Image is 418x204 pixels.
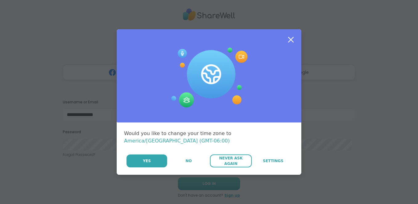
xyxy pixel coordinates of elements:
[252,154,294,167] a: Settings
[213,155,248,166] span: Never Ask Again
[263,158,283,164] span: Settings
[124,130,294,145] div: Would you like to change your time zone to
[143,158,151,164] span: Yes
[210,154,251,167] button: Never Ask Again
[124,138,230,144] span: America/[GEOGRAPHIC_DATA] (GMT-06:00)
[186,158,192,164] span: No
[168,154,209,167] button: No
[171,48,247,108] img: Session Experience
[127,154,167,167] button: Yes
